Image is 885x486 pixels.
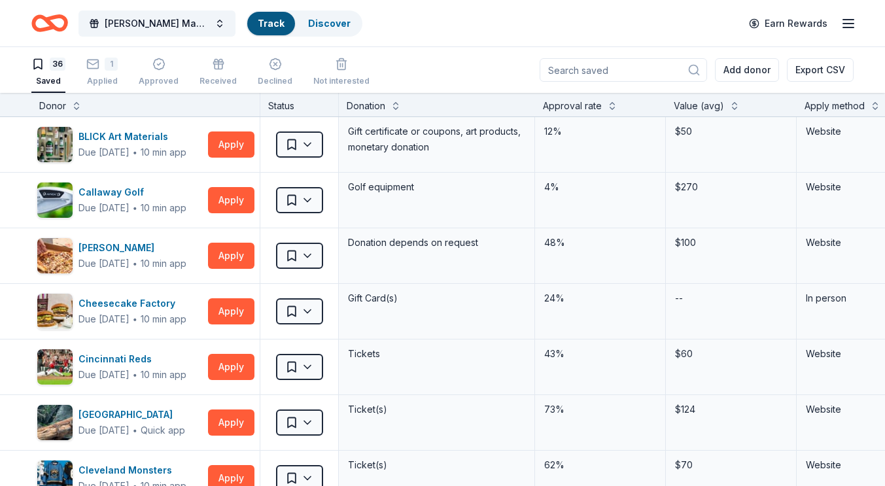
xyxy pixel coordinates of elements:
[78,311,130,327] div: Due [DATE]
[347,345,527,363] div: Tickets
[37,182,73,218] img: Image for Callaway Golf
[37,404,203,441] button: Image for Cincinnati Zoo & Botanical Garden[GEOGRAPHIC_DATA]Due [DATE]∙Quick app
[674,345,788,363] div: $60
[78,200,130,216] div: Due [DATE]
[543,400,657,419] div: 73%
[543,98,602,114] div: Approval rate
[105,58,118,71] div: 1
[200,52,237,93] button: Received
[132,202,138,213] span: ∙
[347,122,527,156] div: Gift certificate or coupons, art products, monetary donation
[543,122,657,141] div: 12%
[347,234,527,252] div: Donation depends on request
[78,423,130,438] div: Due [DATE]
[674,400,788,419] div: $124
[258,18,285,29] a: Track
[37,127,73,162] img: Image for BLICK Art Materials
[543,456,657,474] div: 62%
[141,368,186,381] div: 10 min app
[86,76,118,86] div: Applied
[543,345,657,363] div: 43%
[37,349,203,385] button: Image for Cincinnati RedsCincinnati RedsDue [DATE]∙10 min app
[50,58,65,71] div: 36
[347,456,527,474] div: Ticket(s)
[132,147,138,158] span: ∙
[141,146,186,159] div: 10 min app
[132,258,138,269] span: ∙
[78,351,186,367] div: Cincinnati Reds
[674,456,788,474] div: $70
[258,52,292,93] button: Declined
[347,178,527,196] div: Golf equipment
[141,424,185,437] div: Quick app
[208,298,254,324] button: Apply
[139,52,179,93] button: Approved
[31,8,68,39] a: Home
[37,349,73,385] img: Image for Cincinnati Reds
[543,234,657,252] div: 48%
[543,289,657,307] div: 24%
[132,425,138,436] span: ∙
[78,407,185,423] div: [GEOGRAPHIC_DATA]
[78,240,186,256] div: [PERSON_NAME]
[208,131,254,158] button: Apply
[200,76,237,86] div: Received
[78,462,186,478] div: Cleveland Monsters
[258,76,292,86] div: Declined
[141,257,186,270] div: 10 min app
[805,98,865,114] div: Apply method
[37,405,73,440] img: Image for Cincinnati Zoo & Botanical Garden
[37,238,73,273] img: Image for Casey's
[132,369,138,380] span: ∙
[674,289,684,307] div: --
[78,145,130,160] div: Due [DATE]
[208,409,254,436] button: Apply
[37,126,203,163] button: Image for BLICK Art MaterialsBLICK Art MaterialsDue [DATE]∙10 min app
[741,12,835,35] a: Earn Rewards
[141,201,186,215] div: 10 min app
[105,16,209,31] span: [PERSON_NAME] Man of Honor 5k
[37,293,203,330] button: Image for Cheesecake FactoryCheesecake FactoryDue [DATE]∙10 min app
[78,256,130,271] div: Due [DATE]
[674,122,788,141] div: $50
[674,234,788,252] div: $100
[347,98,385,114] div: Donation
[37,237,203,274] button: Image for Casey's[PERSON_NAME]Due [DATE]∙10 min app
[347,400,527,419] div: Ticket(s)
[787,58,854,82] button: Export CSV
[674,178,788,196] div: $270
[132,313,138,324] span: ∙
[540,58,707,82] input: Search saved
[86,52,118,93] button: 1Applied
[308,18,351,29] a: Discover
[674,98,724,114] div: Value (avg)
[37,182,203,218] button: Image for Callaway GolfCallaway GolfDue [DATE]∙10 min app
[208,354,254,380] button: Apply
[208,187,254,213] button: Apply
[260,93,339,116] div: Status
[37,294,73,329] img: Image for Cheesecake Factory
[141,313,186,326] div: 10 min app
[78,10,235,37] button: [PERSON_NAME] Man of Honor 5k
[139,76,179,86] div: Approved
[208,243,254,269] button: Apply
[246,10,362,37] button: TrackDiscover
[39,98,66,114] div: Donor
[78,296,186,311] div: Cheesecake Factory
[31,52,65,93] button: 36Saved
[31,76,65,86] div: Saved
[543,178,657,196] div: 4%
[313,76,370,86] div: Not interested
[313,52,370,93] button: Not interested
[78,129,186,145] div: BLICK Art Materials
[78,184,186,200] div: Callaway Golf
[715,58,779,82] button: Add donor
[347,289,527,307] div: Gift Card(s)
[78,367,130,383] div: Due [DATE]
